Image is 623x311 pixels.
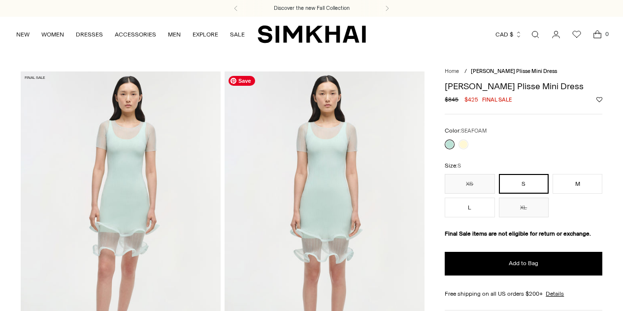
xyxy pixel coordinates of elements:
[499,174,549,194] button: S
[229,76,255,86] span: Save
[76,24,103,45] a: DRESSES
[546,289,564,298] a: Details
[602,30,611,38] span: 0
[445,68,602,76] nav: breadcrumbs
[509,259,538,268] span: Add to Bag
[445,82,602,91] h1: [PERSON_NAME] Plisse Mini Dress
[445,68,459,74] a: Home
[115,24,156,45] a: ACCESSORIES
[464,95,478,104] span: $425
[546,25,566,44] a: Go to the account page
[445,174,494,194] button: XS
[461,128,487,134] span: SEAFOAM
[567,25,587,44] a: Wishlist
[445,230,591,237] strong: Final Sale items are not eligible for return or exchange.
[193,24,218,45] a: EXPLORE
[458,163,461,169] span: S
[471,68,557,74] span: [PERSON_NAME] Plisse Mini Dress
[499,198,549,217] button: XL
[464,68,467,76] div: /
[445,198,494,217] button: L
[445,95,459,104] s: $845
[445,126,487,136] label: Color:
[16,24,30,45] a: NEW
[41,24,64,45] a: WOMEN
[445,161,461,171] label: Size:
[230,24,245,45] a: SALE
[274,4,350,12] a: Discover the new Fall Collection
[168,24,181,45] a: MEN
[445,252,602,276] button: Add to Bag
[553,174,602,194] button: M
[596,97,602,103] button: Add to Wishlist
[525,25,545,44] a: Open search modal
[588,25,607,44] a: Open cart modal
[445,289,602,298] div: Free shipping on all US orders $200+
[258,25,366,44] a: SIMKHAI
[495,24,522,45] button: CAD $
